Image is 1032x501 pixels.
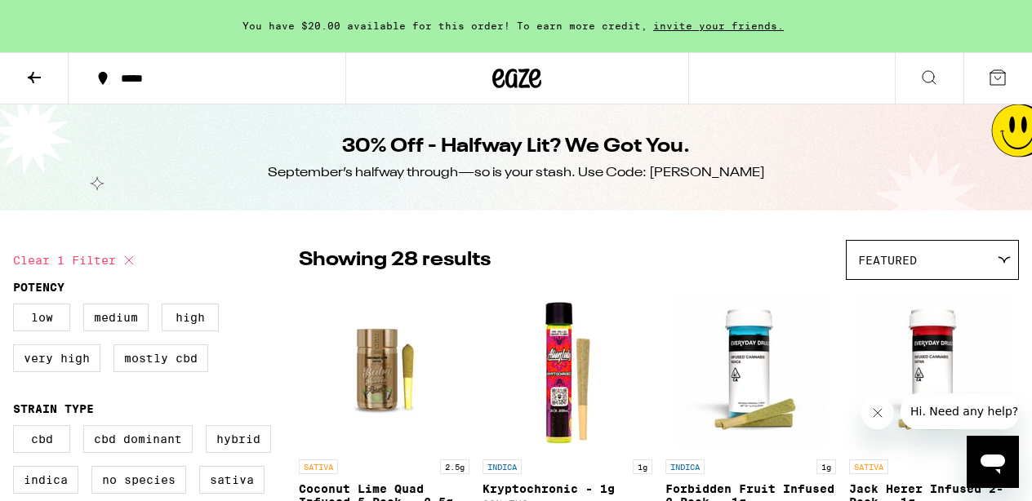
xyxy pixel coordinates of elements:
[861,397,894,429] iframe: Close message
[669,288,832,451] img: Everyday - Forbidden Fruit Infused 2-Pack - 1g
[268,164,765,182] div: September’s halfway through—so is your stash. Use Code: [PERSON_NAME]
[440,459,469,474] p: 2.5g
[13,402,94,415] legend: Strain Type
[199,466,265,494] label: Sativa
[858,254,917,267] span: Featured
[242,20,647,31] span: You have $20.00 available for this order! To earn more credit,
[816,459,836,474] p: 1g
[83,304,149,331] label: Medium
[83,425,193,453] label: CBD Dominant
[13,344,100,372] label: Very High
[852,288,1016,451] img: Everyday - Jack Herer Infused 2-Pack - 1g
[91,466,186,494] label: No Species
[13,425,70,453] label: CBD
[647,20,790,31] span: invite your friends.
[13,281,64,294] legend: Potency
[486,288,649,451] img: Alien Labs - Kryptochronic - 1g
[162,304,219,331] label: High
[967,436,1019,488] iframe: Button to launch messaging window
[665,459,705,474] p: INDICA
[299,246,491,274] p: Showing 28 results
[302,288,465,451] img: Jeeter - Coconut Lime Quad Infused 5-Pack - 2.5g
[849,459,888,474] p: SATIVA
[901,393,1019,429] iframe: Message from company
[299,459,338,474] p: SATIVA
[483,459,522,474] p: INDICA
[342,133,690,161] h1: 30% Off - Halfway Lit? We Got You.
[13,304,70,331] label: Low
[113,344,208,372] label: Mostly CBD
[13,466,78,494] label: Indica
[206,425,271,453] label: Hybrid
[633,459,652,474] p: 1g
[13,240,139,281] button: Clear 1 filter
[483,482,653,495] p: Kryptochronic - 1g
